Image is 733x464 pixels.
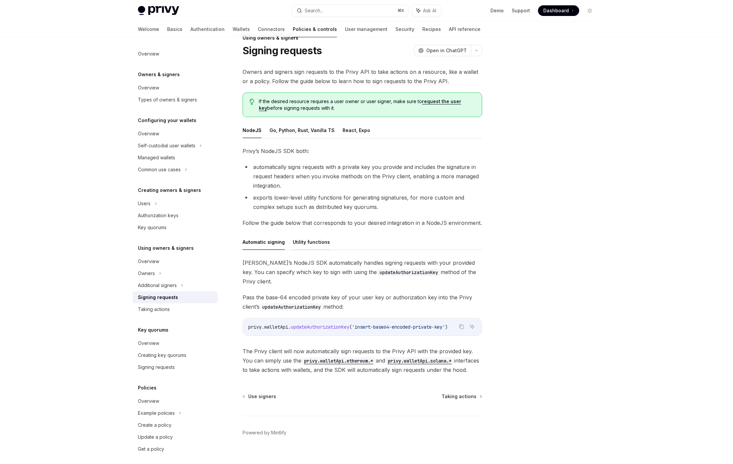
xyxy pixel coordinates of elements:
[291,324,349,330] span: updateAuthorizationKey
[397,8,404,13] span: ⌘ K
[138,281,177,289] div: Additional signers
[243,293,482,311] span: Pass the base-64 encoded private key of your user key or authorization key into the Privy client’...
[138,339,159,347] div: Overview
[377,269,441,276] code: updateAuthorizationKey
[385,357,454,364] a: privy.walletApi.solana.*
[584,5,595,16] button: Toggle dark mode
[138,445,164,453] div: Get a policy
[138,200,151,208] div: Users
[243,218,482,228] span: Follow the guide below that corresponds to your desired integration in a NodeJS environment.
[349,324,352,330] span: (
[269,122,335,138] button: Go, Python, Rust, Vanilla TS
[426,47,467,54] span: Open in ChatGPT
[138,130,159,138] div: Overview
[248,324,262,330] span: privy
[138,21,159,37] a: Welcome
[138,50,159,58] div: Overview
[133,128,218,140] a: Overview
[243,35,482,41] div: Using owners & signers
[133,291,218,303] a: Signing requests
[133,48,218,60] a: Overview
[138,71,180,78] h5: Owners & signers
[258,21,285,37] a: Connectors
[293,234,330,250] button: Utility functions
[138,363,175,371] div: Signing requests
[395,21,414,37] a: Security
[243,122,262,138] button: NodeJS
[138,142,195,150] div: Self-custodial user wallets
[543,7,569,14] span: Dashboard
[243,193,482,212] li: exports lower-level utility functions for generating signatures, for more custom and complex setu...
[138,269,155,277] div: Owners
[133,152,218,164] a: Managed wallets
[167,21,182,37] a: Basics
[138,244,194,252] h5: Using owners & signers
[243,347,482,375] span: The Privy client will now automatically sign requests to the Privy API with the provided key. You...
[138,409,175,417] div: Example policies
[292,5,408,17] button: Search...⌘K
[133,303,218,315] a: Taking actions
[288,324,291,330] span: .
[468,322,476,331] button: Ask AI
[133,255,218,267] a: Overview
[133,222,218,233] a: Key quorums
[243,45,322,57] h1: Signing requests
[138,326,168,334] h5: Key quorums
[262,324,264,330] span: .
[412,5,441,17] button: Ask AI
[138,154,175,162] div: Managed wallets
[133,349,218,361] a: Creating key quorums
[345,21,387,37] a: User management
[190,21,225,37] a: Authentication
[133,94,218,106] a: Types of owners & signers
[138,96,197,104] div: Types of owners & signers
[248,393,276,400] span: Use signers
[243,429,286,436] a: Powered by Mintlify
[133,431,218,443] a: Update a policy
[449,21,480,37] a: API reference
[512,7,530,14] a: Support
[422,21,441,37] a: Recipes
[243,234,285,250] button: Automatic signing
[133,82,218,94] a: Overview
[414,45,471,56] button: Open in ChatGPT
[250,99,254,105] svg: Tip
[138,421,171,429] div: Create a policy
[138,224,166,232] div: Key quorums
[352,324,445,330] span: 'insert-base64-encoded-private-key'
[293,21,337,37] a: Policies & controls
[423,7,436,14] span: Ask AI
[138,84,159,92] div: Overview
[305,7,323,15] div: Search...
[138,351,186,359] div: Creating key quorums
[233,21,250,37] a: Wallets
[138,212,178,220] div: Authorization keys
[138,116,196,124] h5: Configuring your wallets
[138,166,181,174] div: Common use cases
[442,393,481,400] a: Taking actions
[133,419,218,431] a: Create a policy
[138,384,157,392] h5: Policies
[138,293,178,301] div: Signing requests
[133,443,218,455] a: Get a policy
[243,146,482,156] span: Privy’s NodeJS SDK both:
[264,324,288,330] span: walletApi
[445,324,448,330] span: )
[301,357,376,364] a: privy.walletApi.ethereum.*
[133,337,218,349] a: Overview
[133,210,218,222] a: Authorization keys
[243,258,482,286] span: [PERSON_NAME]’s NodeJS SDK automatically handles signing requests with your provided key. You can...
[259,98,475,111] span: If the desired resource requires a user owner or user signer, make sure to before signing request...
[138,186,201,194] h5: Creating owners & signers
[133,361,218,373] a: Signing requests
[243,162,482,190] li: automatically signs requests with a private key you provide and includes the signature in request...
[133,395,218,407] a: Overview
[457,322,466,331] button: Copy the contents from the code block
[138,433,173,441] div: Update a policy
[243,393,276,400] a: Use signers
[243,67,482,86] span: Owners and signers sign requests to the Privy API to take actions on a resource, like a wallet or...
[260,303,323,311] code: updateAuthorizationKey
[490,7,504,14] a: Demo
